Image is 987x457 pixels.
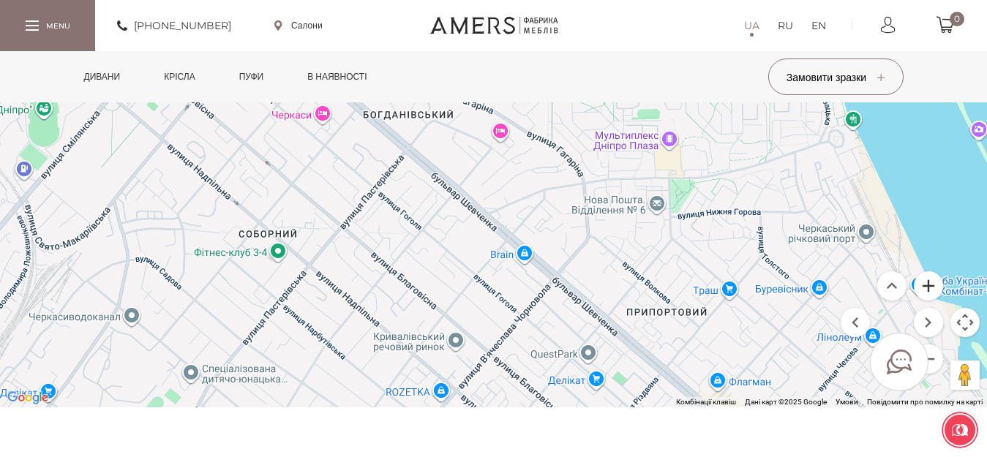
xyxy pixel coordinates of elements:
[744,17,759,34] a: UA
[676,397,736,407] button: Комбінації клавіш
[836,398,858,406] a: Умови (відкривається в новій вкладці)
[950,360,980,390] button: Перетягніть чоловічка на карту, щоб відкрити Перегляд вулиць
[778,17,793,34] a: RU
[117,17,231,34] a: [PHONE_NUMBER]
[950,308,980,337] button: Налаштування камери на Картах
[296,51,378,102] a: в наявності
[274,19,323,32] a: Салони
[914,344,943,374] button: Зменшити
[228,51,275,102] a: Пуфи
[73,51,132,102] a: Дивани
[950,12,964,26] span: 0
[153,51,206,102] a: Крісла
[867,398,983,406] a: Повідомити про помилку на карті
[787,71,885,84] span: Замовити зразки
[914,271,943,301] button: Збільшити
[877,271,907,301] button: Перемістити вгору
[4,388,52,407] img: Google
[745,398,827,406] span: Дані карт ©2025 Google
[4,388,52,407] a: Відкрити цю область на Картах Google (відкриється нове вікно)
[811,17,826,34] a: EN
[768,58,904,95] button: Замовити зразки
[914,308,943,337] button: Перемістити праворуч
[841,308,870,337] button: Перемістити ліворуч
